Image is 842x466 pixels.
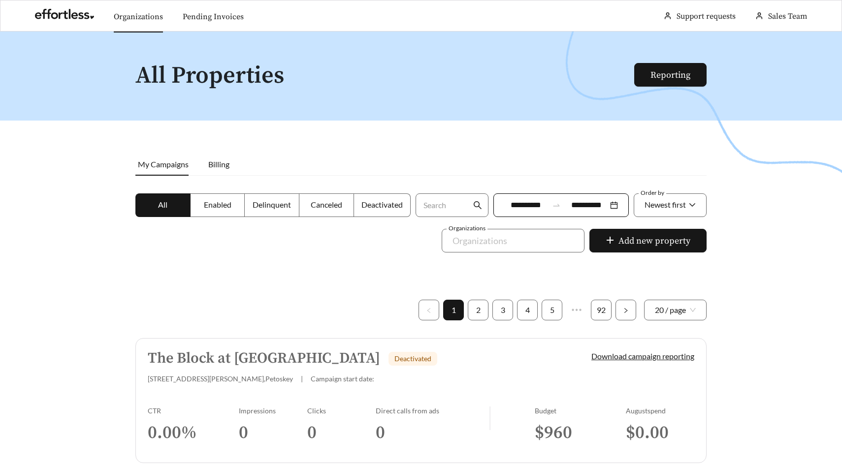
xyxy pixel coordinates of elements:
[542,300,562,320] a: 5
[615,300,636,320] button: right
[148,350,380,367] h5: The Block at [GEOGRAPHIC_DATA]
[114,12,163,22] a: Organizations
[148,374,293,383] span: [STREET_ADDRESS][PERSON_NAME] , Petoskey
[591,351,694,361] a: Download campaign reporting
[307,422,376,444] h3: 0
[311,200,342,209] span: Canceled
[517,300,538,320] li: 4
[626,406,694,415] div: August spend
[158,200,167,209] span: All
[493,300,513,320] a: 3
[361,200,403,209] span: Deactivated
[644,300,707,320] div: Page Size
[606,236,615,247] span: plus
[535,406,626,415] div: Budget
[301,374,303,383] span: |
[208,159,229,169] span: Billing
[419,300,439,320] button: left
[394,354,431,363] span: Deactivated
[566,300,587,320] li: Next 5 Pages
[444,300,463,320] a: 1
[618,234,690,248] span: Add new property
[204,200,231,209] span: Enabled
[591,300,612,320] li: 92
[677,11,736,21] a: Support requests
[650,69,690,81] a: Reporting
[419,300,439,320] li: Previous Page
[468,300,488,320] a: 2
[615,300,636,320] li: Next Page
[376,422,489,444] h3: 0
[655,300,696,320] span: 20 / page
[623,308,629,313] span: right
[768,11,807,21] span: Sales Team
[566,300,587,320] span: •••
[542,300,562,320] li: 5
[307,406,376,415] div: Clicks
[468,300,488,320] li: 2
[148,422,239,444] h3: 0.00 %
[634,63,707,87] button: Reporting
[239,422,307,444] h3: 0
[311,374,374,383] span: Campaign start date:
[492,300,513,320] li: 3
[135,338,707,463] a: The Block at [GEOGRAPHIC_DATA]Deactivated[STREET_ADDRESS][PERSON_NAME],Petoskey|Campaign start da...
[626,422,694,444] h3: $ 0.00
[183,12,244,22] a: Pending Invoices
[138,159,189,169] span: My Campaigns
[552,201,561,210] span: to
[135,63,635,89] h1: All Properties
[591,300,611,320] a: 92
[148,406,239,415] div: CTR
[443,300,464,320] li: 1
[589,229,707,252] button: plusAdd new property
[489,406,490,430] img: line
[376,406,489,415] div: Direct calls from ads
[552,201,561,210] span: swap-right
[426,308,432,313] span: left
[253,200,291,209] span: Delinquent
[239,406,307,415] div: Impressions
[518,300,537,320] a: 4
[535,422,626,444] h3: $ 960
[473,201,482,210] span: search
[645,200,686,209] span: Newest first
